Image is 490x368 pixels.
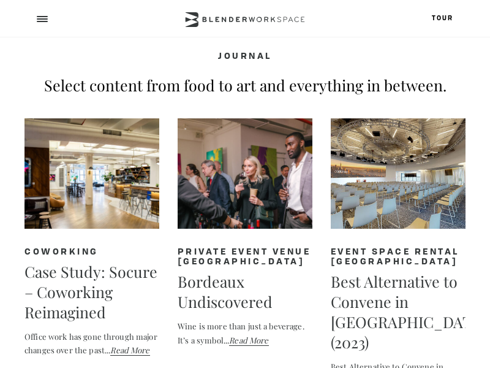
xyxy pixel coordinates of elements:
[24,261,159,322] h5: Case Study: Socure – Coworking Reimagined
[432,15,453,21] a: Tour
[178,271,312,312] h5: Bordeaux Undiscovered
[24,77,466,94] p: Select content from food to art and everything in between.
[178,247,312,267] div: Private event venue [GEOGRAPHIC_DATA]
[331,271,466,352] h5: Best Alternative to Convene in [GEOGRAPHIC_DATA] (2023)
[178,320,312,347] p: Wine is more than just a beverage. It’s a symbol...
[24,247,159,257] div: Coworking
[110,345,149,356] a: Read More
[229,335,268,346] a: Read More
[331,247,466,267] div: Event space rental [GEOGRAPHIC_DATA]
[24,51,466,62] h5: Journal
[24,330,159,357] p: Office work has gone through major changes over the past...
